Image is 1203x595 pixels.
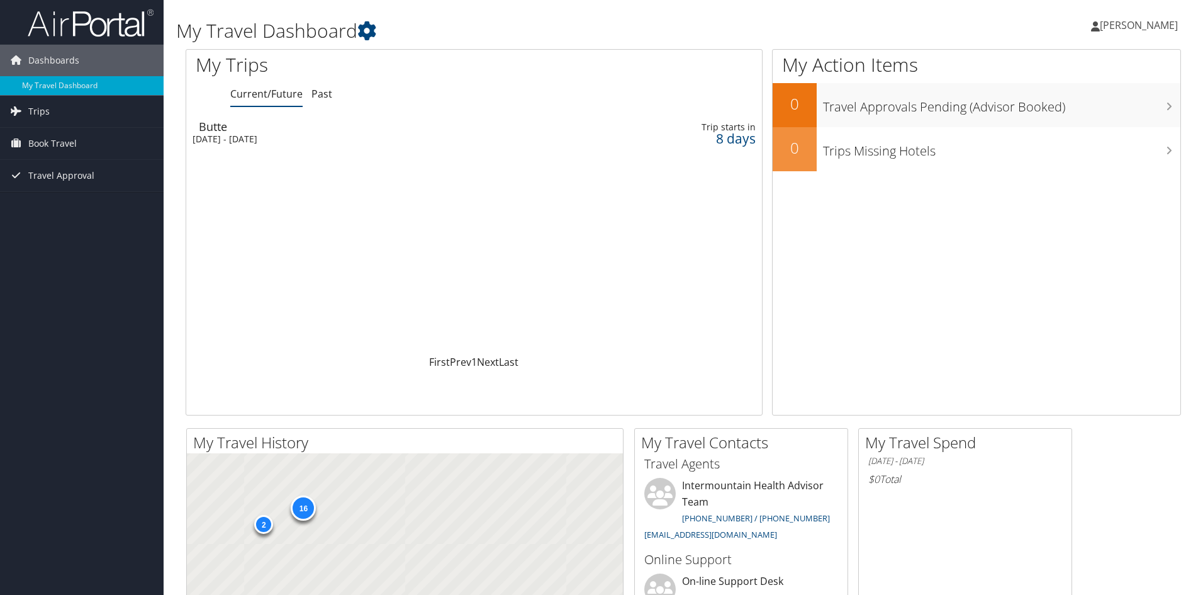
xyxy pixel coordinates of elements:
[28,8,154,38] img: airportal-logo.png
[644,529,777,540] a: [EMAIL_ADDRESS][DOMAIN_NAME]
[291,496,316,521] div: 16
[773,127,1180,171] a: 0Trips Missing Hotels
[868,472,880,486] span: $0
[196,52,513,78] h1: My Trips
[773,83,1180,127] a: 0Travel Approvals Pending (Advisor Booked)
[199,121,556,132] div: Butte
[868,472,1062,486] h6: Total
[773,93,817,115] h2: 0
[28,160,94,191] span: Travel Approval
[865,432,1072,453] h2: My Travel Spend
[254,515,273,534] div: 2
[641,432,848,453] h2: My Travel Contacts
[230,87,303,101] a: Current/Future
[682,513,830,524] a: [PHONE_NUMBER] / [PHONE_NUMBER]
[644,455,838,473] h3: Travel Agents
[823,136,1180,160] h3: Trips Missing Hotels
[773,137,817,159] h2: 0
[193,432,623,453] h2: My Travel History
[471,355,477,369] a: 1
[644,551,838,569] h3: Online Support
[823,92,1180,116] h3: Travel Approvals Pending (Advisor Booked)
[773,52,1180,78] h1: My Action Items
[193,133,549,145] div: [DATE] - [DATE]
[1091,6,1190,44] a: [PERSON_NAME]
[868,455,1062,467] h6: [DATE] - [DATE]
[499,355,518,369] a: Last
[28,128,77,159] span: Book Travel
[627,133,756,144] div: 8 days
[477,355,499,369] a: Next
[429,355,450,369] a: First
[311,87,332,101] a: Past
[627,122,756,133] div: Trip starts in
[176,18,853,44] h1: My Travel Dashboard
[1100,18,1178,32] span: [PERSON_NAME]
[450,355,471,369] a: Prev
[28,96,50,127] span: Trips
[638,478,844,545] li: Intermountain Health Advisor Team
[28,45,79,76] span: Dashboards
